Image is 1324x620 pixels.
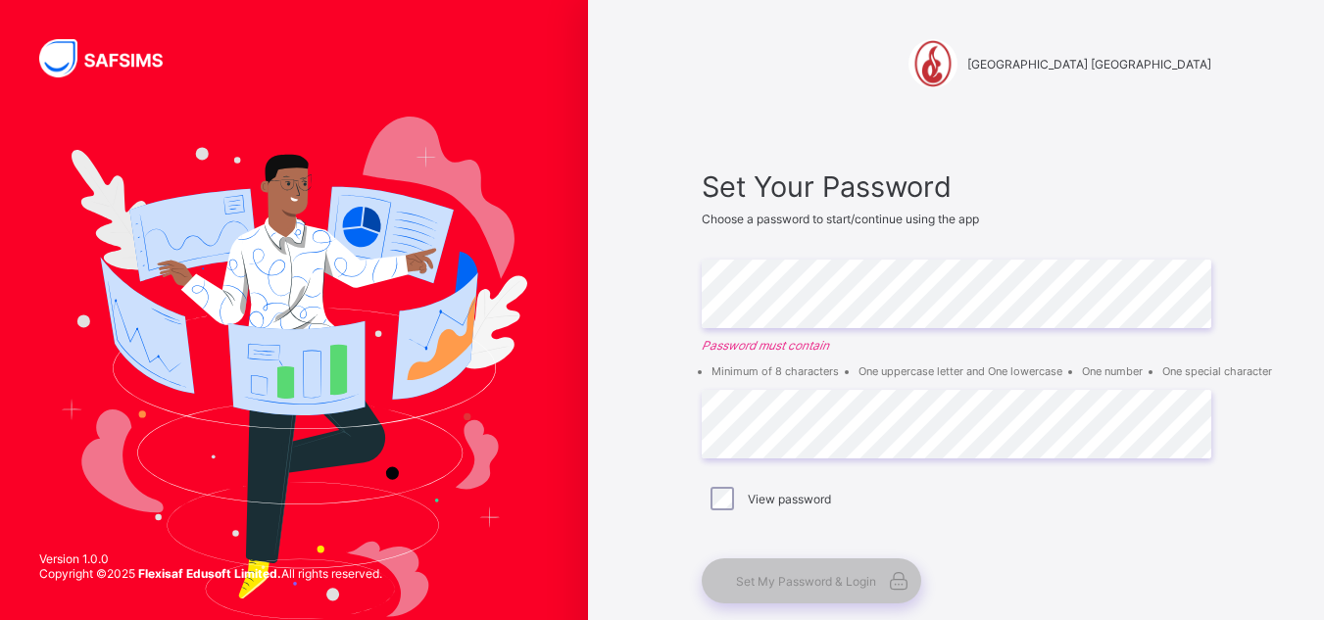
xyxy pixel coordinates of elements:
[702,212,979,226] span: Choose a password to start/continue using the app
[858,364,1062,378] li: One uppercase letter and One lowercase
[61,117,527,618] img: Hero Image
[711,364,839,378] li: Minimum of 8 characters
[39,566,382,581] span: Copyright © 2025 All rights reserved.
[1162,364,1272,378] li: One special character
[908,39,957,88] img: Corona School Victoria Island
[748,492,831,506] label: View password
[138,566,281,581] strong: Flexisaf Edusoft Limited.
[967,57,1211,72] span: [GEOGRAPHIC_DATA] [GEOGRAPHIC_DATA]
[702,169,1211,204] span: Set Your Password
[39,39,186,77] img: SAFSIMS Logo
[39,551,382,566] span: Version 1.0.0
[736,574,876,589] span: Set My Password & Login
[702,338,1211,353] em: Password must contain
[1082,364,1143,378] li: One number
